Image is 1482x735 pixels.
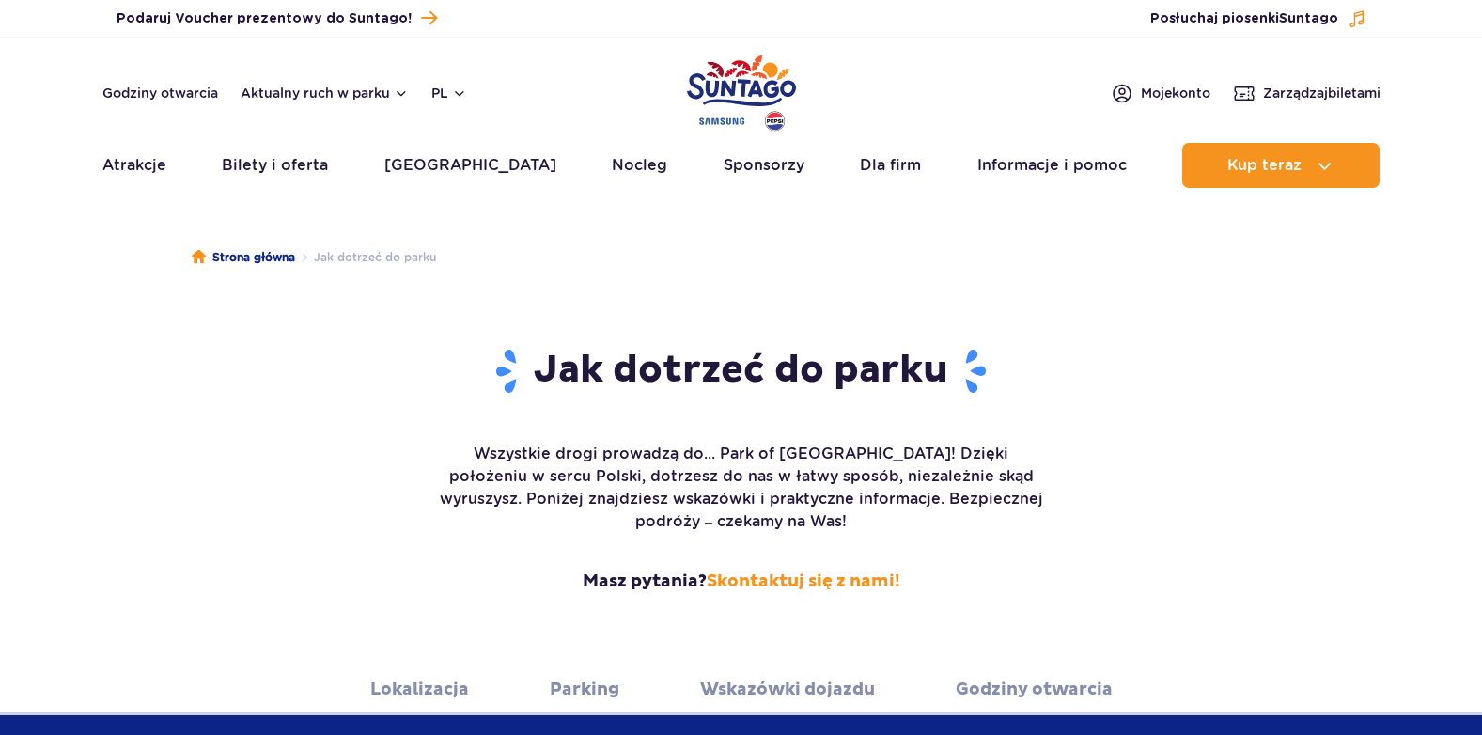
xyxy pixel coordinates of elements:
span: Moje konto [1141,84,1210,102]
p: Wszystkie drogi prowadzą do... Park of [GEOGRAPHIC_DATA]! Dzięki położeniu w sercu Polski, dotrze... [436,443,1047,533]
a: Lokalizacja [370,664,469,715]
a: Dla firm [860,143,921,188]
h1: Jak dotrzeć do parku [436,347,1047,396]
a: Nocleg [612,143,667,188]
a: Sponsorzy [724,143,804,188]
button: Aktualny ruch w parku [241,86,409,101]
a: Godziny otwarcia [956,664,1113,715]
button: Kup teraz [1182,143,1380,188]
a: Wskazówki dojazdu [700,664,875,715]
strong: Masz pytania? [436,571,1047,593]
span: Zarządzaj biletami [1263,84,1381,102]
a: Bilety i oferta [222,143,328,188]
a: Zarządzajbiletami [1233,82,1381,104]
a: Podaruj Voucher prezentowy do Suntago! [117,6,437,31]
a: Informacje i pomoc [977,143,1127,188]
button: Posłuchaj piosenkiSuntago [1150,9,1366,28]
a: Atrakcje [102,143,166,188]
a: Mojekonto [1111,82,1210,104]
span: Kup teraz [1227,157,1302,174]
a: Godziny otwarcia [102,84,218,102]
a: Skontaktuj się z nami! [707,571,900,592]
li: Jak dotrzeć do parku [295,248,436,267]
span: Suntago [1279,12,1338,25]
span: Posłuchaj piosenki [1150,9,1338,28]
a: [GEOGRAPHIC_DATA] [384,143,556,188]
button: pl [431,84,467,102]
a: Park of Poland [687,47,796,133]
a: Strona główna [192,248,295,267]
a: Parking [550,664,619,715]
span: Podaruj Voucher prezentowy do Suntago! [117,9,412,28]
